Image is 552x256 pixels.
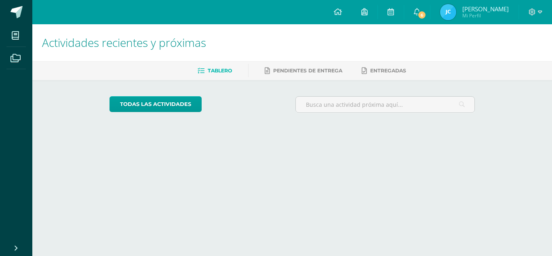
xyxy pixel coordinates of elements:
[208,68,232,74] span: Tablero
[417,11,426,19] span: 6
[296,97,475,112] input: Busca una actividad próxima aquí...
[198,64,232,77] a: Tablero
[462,5,509,13] span: [PERSON_NAME]
[273,68,342,74] span: Pendientes de entrega
[462,12,509,19] span: Mi Perfil
[370,68,406,74] span: Entregadas
[362,64,406,77] a: Entregadas
[42,35,206,50] span: Actividades recientes y próximas
[265,64,342,77] a: Pendientes de entrega
[440,4,456,20] img: e3f8574bfa7638757d3f168a4b44a47b.png
[110,96,202,112] a: todas las Actividades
